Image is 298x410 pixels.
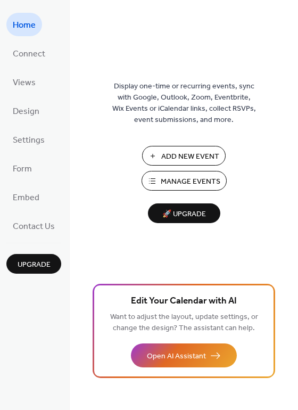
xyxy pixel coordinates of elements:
span: Edit Your Calendar with AI [131,294,237,309]
a: Form [6,157,38,180]
a: Connect [6,42,52,65]
a: Embed [6,185,46,209]
span: Embed [13,190,39,207]
button: Upgrade [6,254,61,274]
span: Want to adjust the layout, update settings, or change the design? The assistant can help. [110,310,258,335]
button: Open AI Assistant [131,343,237,367]
span: Manage Events [161,176,220,187]
span: Home [13,17,36,34]
button: Manage Events [142,171,227,191]
span: Design [13,103,39,120]
a: Views [6,70,42,94]
button: Add New Event [142,146,226,166]
a: Design [6,99,46,122]
span: Upgrade [18,259,51,270]
span: Open AI Assistant [147,351,206,362]
span: Contact Us [13,218,55,235]
span: Form [13,161,32,178]
a: Contact Us [6,214,61,237]
span: Views [13,75,36,92]
span: Settings [13,132,45,149]
a: Home [6,13,42,36]
span: Display one-time or recurring events, sync with Google, Outlook, Zoom, Eventbrite, Wix Events or ... [112,81,256,126]
button: 🚀 Upgrade [148,203,220,223]
a: Settings [6,128,51,151]
span: 🚀 Upgrade [154,207,214,222]
span: Connect [13,46,45,63]
span: Add New Event [161,151,219,162]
